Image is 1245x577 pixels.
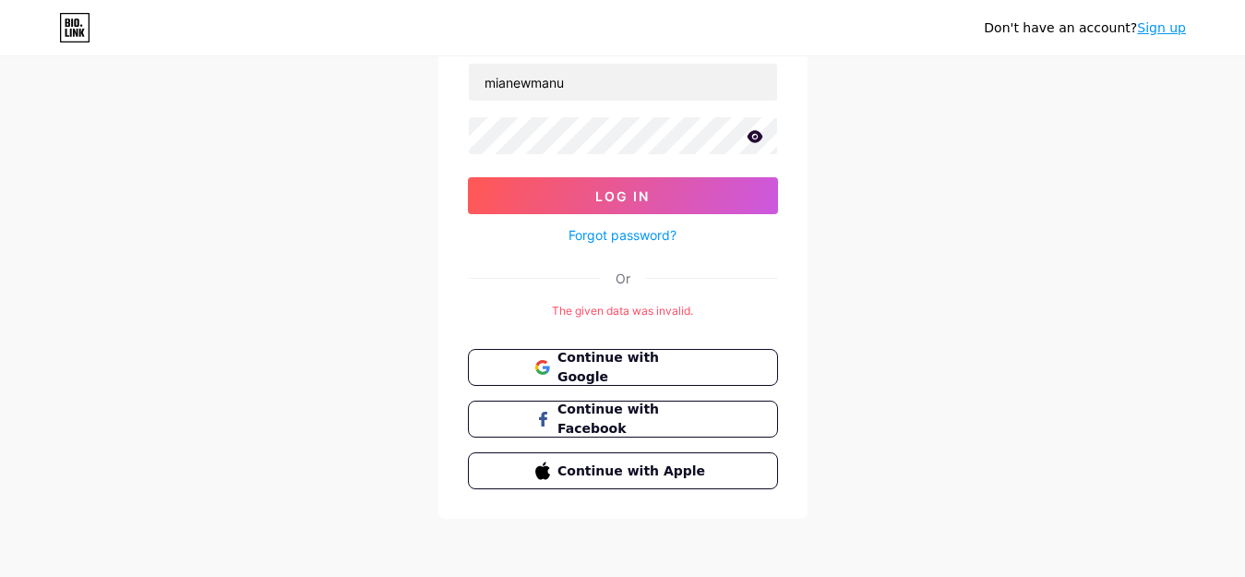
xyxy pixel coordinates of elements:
span: Continue with Google [557,348,710,387]
span: Continue with Facebook [557,400,710,439]
button: Continue with Facebook [468,401,778,438]
a: Forgot password? [569,225,676,245]
button: Log In [468,177,778,214]
div: Or [616,269,630,288]
span: Continue with Apple [557,462,710,481]
span: Log In [595,188,650,204]
input: Username [469,64,777,101]
a: Sign up [1137,20,1186,35]
button: Continue with Google [468,349,778,386]
div: Don't have an account? [984,18,1186,38]
div: The given data was invalid. [468,303,778,319]
button: Continue with Apple [468,452,778,489]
